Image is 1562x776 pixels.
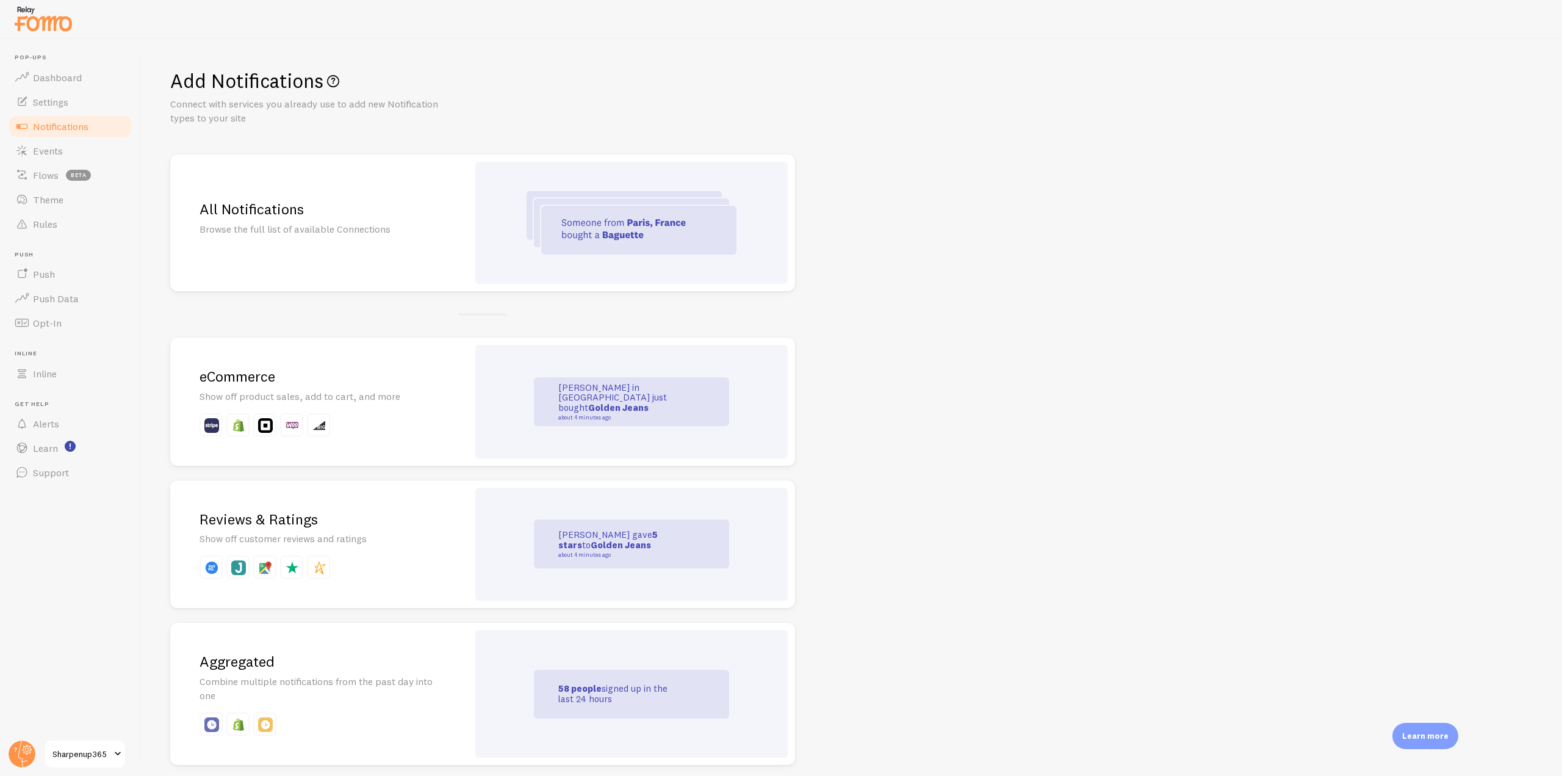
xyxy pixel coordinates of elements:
[33,442,58,454] span: Learn
[285,560,300,575] img: fomo_icons_trustpilot.svg
[258,560,273,575] img: fomo_icons_google_review.svg
[1402,730,1449,742] p: Learn more
[7,90,133,114] a: Settings
[170,97,463,125] p: Connect with services you already use to add new Notification types to your site
[558,530,680,558] p: [PERSON_NAME] gave to
[13,3,74,34] img: fomo-relay-logo-orange.svg
[7,436,133,460] a: Learn
[15,54,133,62] span: Pop-ups
[66,170,91,181] span: beta
[33,466,69,479] span: Support
[15,401,133,408] span: Get Help
[33,194,63,206] span: Theme
[231,560,246,575] img: fomo_icons_judgeme.svg
[33,292,79,305] span: Push Data
[200,510,439,529] h2: Reviews & Ratings
[312,560,326,575] img: fomo_icons_stamped.svg
[231,717,246,732] img: fomo_icons_shopify.svg
[33,96,68,108] span: Settings
[1392,723,1458,749] div: Learn more
[200,367,439,386] h2: eCommerce
[285,418,300,433] img: fomo_icons_woo_commerce.svg
[591,539,651,551] a: Golden Jeans
[558,529,658,551] strong: 5 stars
[7,163,133,187] a: Flows beta
[33,368,57,380] span: Inline
[200,200,439,219] h2: All Notifications
[33,71,82,84] span: Dashboard
[231,418,246,433] img: fomo_icons_shopify.svg
[170,623,795,765] a: Aggregated Combine multiple notifications from the past day into one 58 peoplesigned up in the la...
[7,286,133,311] a: Push Data
[558,383,680,421] p: [PERSON_NAME] in [GEOGRAPHIC_DATA] just bought
[52,747,110,761] span: Sharpenup365
[15,251,133,259] span: Push
[527,191,736,255] img: all-integrations.svg
[204,560,219,575] img: fomo_icons_yotpo.svg
[7,65,133,90] a: Dashboard
[33,218,57,230] span: Rules
[200,675,439,703] p: Combine multiple notifications from the past day into one
[588,402,649,413] strong: Golden Jeans
[44,739,126,769] a: Sharpenup365
[7,311,133,335] a: Opt-In
[33,268,55,280] span: Push
[170,68,1533,93] h1: Add Notifications
[7,114,133,139] a: Notifications
[7,262,133,286] a: Push
[33,418,59,430] span: Alerts
[7,187,133,212] a: Theme
[558,552,677,558] small: about 4 minutes ago
[7,412,133,436] a: Alerts
[170,338,795,466] a: eCommerce Show off product sales, add to cart, and more [PERSON_NAME] in [GEOGRAPHIC_DATA] just b...
[312,418,326,433] img: fomo_icons_big_commerce.svg
[7,361,133,386] a: Inline
[258,717,273,732] img: fomo_icons_page_stream.svg
[200,390,439,404] p: Show off product sales, add to cart, and more
[33,169,59,181] span: Flows
[258,418,273,433] img: fomo_icons_square.svg
[7,460,133,485] a: Support
[170,480,795,609] a: Reviews & Ratings Show off customer reviews and ratings [PERSON_NAME] gave5 starstoGolden Jeans a...
[204,418,219,433] img: fomo_icons_stripe.svg
[558,684,680,704] p: signed up in the last 24 hours
[33,120,88,132] span: Notifications
[204,717,219,732] img: fomo_icons_custom_roundups.svg
[33,145,63,157] span: Events
[200,532,439,546] p: Show off customer reviews and ratings
[7,212,133,236] a: Rules
[558,683,602,694] strong: 58 people
[200,222,439,236] p: Browse the full list of available Connections
[15,350,133,358] span: Inline
[33,317,62,329] span: Opt-In
[65,441,76,452] svg: <p>Watch New Feature Tutorials!</p>
[7,139,133,163] a: Events
[170,154,795,291] a: All Notifications Browse the full list of available Connections
[558,415,677,421] small: about 4 minutes ago
[200,652,439,671] h2: Aggregated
